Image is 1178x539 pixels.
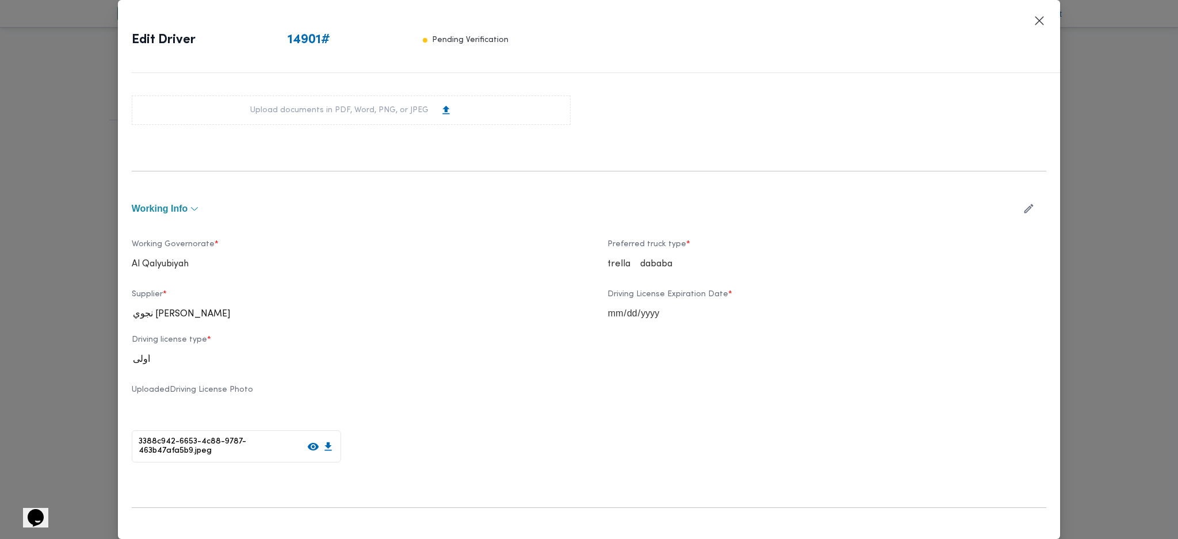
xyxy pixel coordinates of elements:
[132,204,1011,213] button: working Info
[132,240,571,258] label: Working Governorate
[132,225,1046,487] div: working Info
[132,204,188,213] span: working Info
[607,308,1046,319] input: DD/MM/YYY
[607,240,1046,258] label: Preferred truck type
[132,335,571,353] label: Driving license type
[132,430,341,462] div: 3388c942-6653-4c88-9787-463b47afa5b9.jpeg
[250,104,452,116] div: Upload documents in PDF, Word, PNG, or JPEG
[12,493,48,527] iframe: chat widget
[432,31,508,49] p: Pending Verification
[132,14,508,67] div: Edit Driver
[607,290,1046,308] label: Driving License Expiration Date
[1032,14,1046,28] button: Closes this modal window
[288,31,330,49] span: 14901 #
[132,385,253,403] label: Uploaded Driving License Photo
[132,290,571,308] label: Supplier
